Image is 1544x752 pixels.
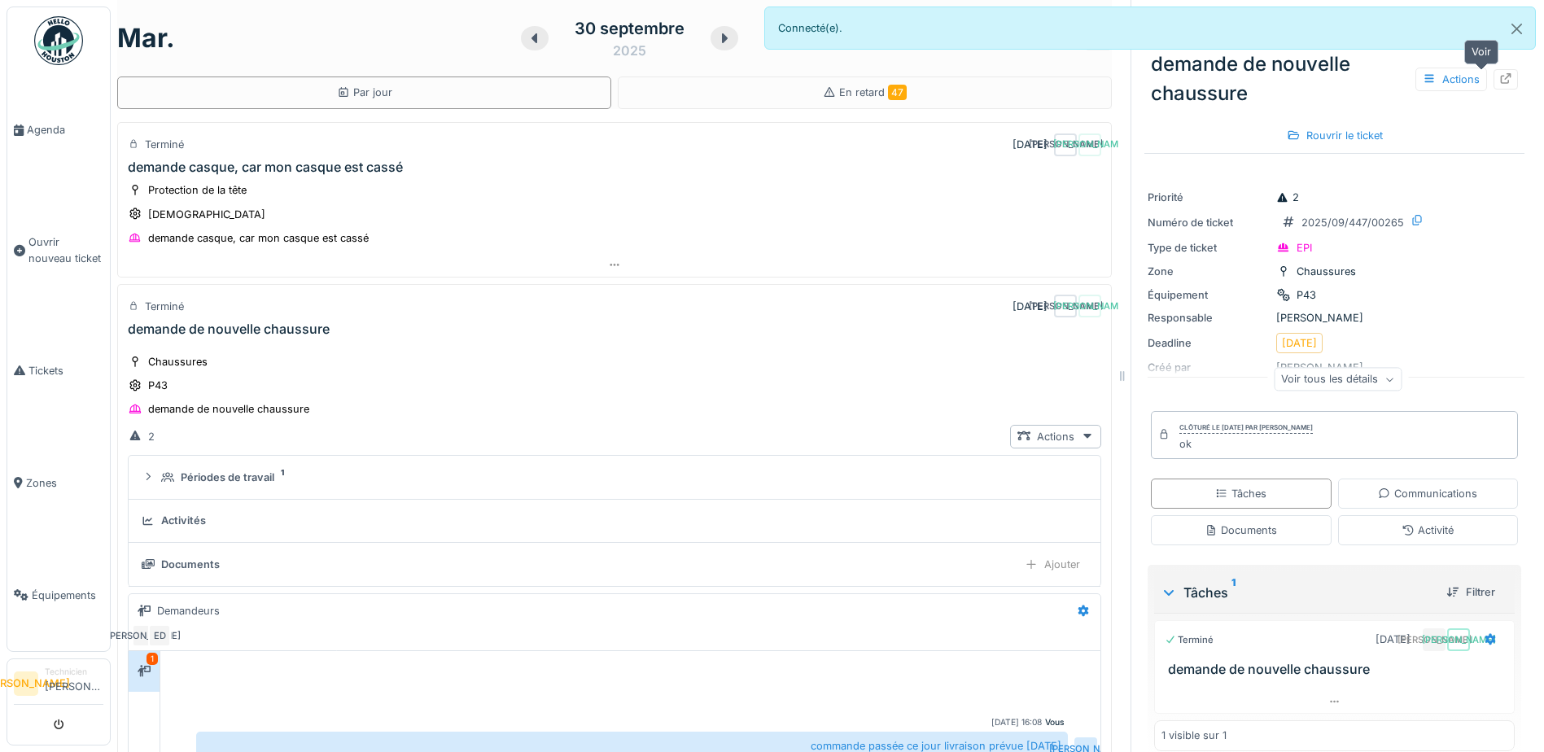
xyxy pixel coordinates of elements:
[1415,68,1487,91] div: Actions
[839,86,907,98] span: En retard
[1378,486,1477,501] div: Communications
[1148,310,1521,326] div: [PERSON_NAME]
[117,23,175,54] h1: mar.
[7,314,110,426] a: Tickets
[1148,240,1270,256] div: Type de ticket
[147,653,158,665] div: 1
[888,85,907,100] span: 47
[1440,581,1502,603] div: Filtrer
[337,85,392,100] div: Par jour
[26,475,103,491] span: Zones
[145,299,184,314] div: Terminé
[1205,522,1277,538] div: Documents
[27,122,103,138] span: Agenda
[128,160,403,175] div: demande casque, car mon casque est cassé
[45,666,103,678] div: Technicien
[148,624,171,647] div: ED
[1148,190,1270,205] div: Priorité
[7,539,110,651] a: Équipements
[1297,287,1316,303] div: P43
[1280,125,1389,146] div: Rouvrir le ticket
[181,470,274,485] div: Périodes de travail
[1402,522,1454,538] div: Activité
[7,426,110,539] a: Zones
[157,603,220,619] div: Demandeurs
[128,321,330,337] div: demande de nouvelle chaussure
[1464,40,1498,63] div: Voir
[145,137,184,152] div: Terminé
[45,666,103,701] li: [PERSON_NAME]
[1282,335,1317,351] div: [DATE]
[613,41,646,60] div: 2025
[1498,7,1535,50] button: Close
[1148,335,1270,351] div: Deadline
[148,378,168,393] div: P43
[132,624,155,647] div: [PERSON_NAME]
[1054,295,1077,317] div: [PERSON_NAME]
[991,716,1042,728] div: [DATE] 16:08
[1144,43,1524,115] div: demande de nouvelle chaussure
[148,182,247,198] div: Protection de la tête
[1078,133,1101,156] div: [PERSON_NAME]
[148,230,369,246] div: demande casque, car mon casque est cassé
[148,354,208,369] div: Chaussures
[14,671,38,696] li: [PERSON_NAME]
[1179,422,1313,434] div: Clôturé le [DATE] par [PERSON_NAME]
[1376,632,1411,647] div: [DATE]
[1165,633,1214,647] div: Terminé
[161,557,220,572] div: Documents
[1017,553,1087,576] div: Ajouter
[14,666,103,705] a: [PERSON_NAME] Technicien[PERSON_NAME]
[148,401,309,417] div: demande de nouvelle chaussure
[1276,190,1299,205] div: 2
[1297,240,1312,256] div: EPI
[1148,287,1270,303] div: Équipement
[1013,299,1048,314] div: [DATE]
[1161,583,1433,602] div: Tâches
[1179,436,1313,452] div: ok
[28,234,103,265] span: Ouvrir nouveau ticket
[764,7,1537,50] div: Connecté(e).
[1231,583,1236,602] sup: 1
[7,74,110,186] a: Agenda
[1045,716,1065,728] div: Vous
[1054,133,1077,156] div: [PERSON_NAME]
[575,16,685,41] div: 30 septembre
[34,16,83,65] img: Badge_color-CXgf-gQk.svg
[1301,215,1404,230] div: 2025/09/447/00265
[32,588,103,603] span: Équipements
[1423,628,1446,651] div: [PERSON_NAME]
[28,363,103,378] span: Tickets
[161,513,206,528] div: Activités
[1010,425,1101,448] div: Actions
[1013,137,1048,152] div: [DATE]
[135,549,1094,579] summary: DocumentsAjouter
[148,429,155,444] div: 2
[1148,215,1270,230] div: Numéro de ticket
[1161,728,1227,743] div: 1 visible sur 1
[1168,662,1507,677] h3: demande de nouvelle chaussure
[1274,368,1402,391] div: Voir tous les détails
[135,506,1094,536] summary: Activités
[1297,264,1356,279] div: Chaussures
[7,186,110,314] a: Ouvrir nouveau ticket
[148,207,265,222] div: [DEMOGRAPHIC_DATA]
[135,462,1094,492] summary: Périodes de travail1
[1078,295,1101,317] div: [PERSON_NAME]
[1148,310,1270,326] div: Responsable
[1447,628,1470,651] div: [PERSON_NAME]
[1215,486,1266,501] div: Tâches
[1148,264,1270,279] div: Zone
